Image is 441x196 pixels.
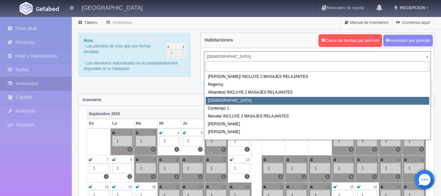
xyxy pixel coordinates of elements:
[206,97,429,105] div: [DEMOGRAPHIC_DATA]
[206,113,429,120] div: Neruda/ INCLUYE 2 MASAJES RELAJANTES
[206,81,429,89] div: Regency
[206,73,429,81] div: [PERSON_NAME]/ INCLUYE 2 MASAJES RELAJANTES
[206,120,429,128] div: [PERSON_NAME]
[206,128,429,136] div: [PERSON_NAME]
[206,105,429,113] div: Contempo 1
[206,89,429,97] div: Alhambra/ INCLUYE 2 MASAJES RELAJANTES
[206,136,429,144] div: Lino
